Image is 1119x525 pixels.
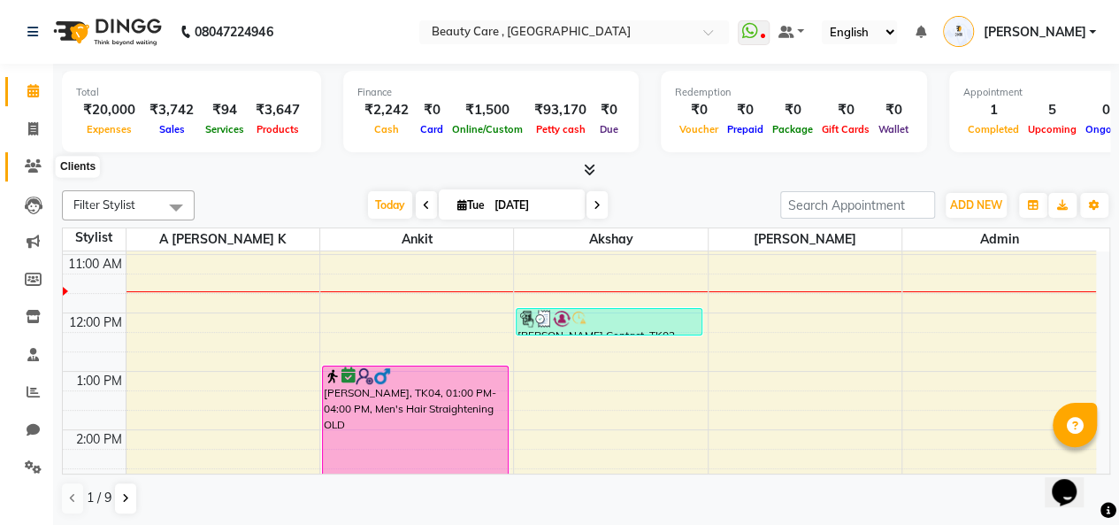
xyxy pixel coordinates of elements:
div: 2:00 PM [73,430,126,449]
div: 12:00 PM [65,313,126,332]
span: Card [416,123,448,135]
span: Filter Stylist [73,197,135,212]
div: ₹0 [874,100,913,120]
div: [PERSON_NAME] Contact, TK02, 12:00 PM-12:30 PM, Hair [517,309,701,335]
span: ADD NEW [950,198,1002,212]
span: Ankit [320,228,513,251]
div: Clients [56,157,100,178]
div: Total [76,85,307,100]
div: ₹0 [416,100,448,120]
div: Stylist [63,228,126,247]
button: ADD NEW [946,193,1007,218]
div: ₹94 [201,100,249,120]
span: Cash [370,123,403,135]
span: Tue [453,198,489,212]
span: A [PERSON_NAME] K [126,228,319,251]
span: Online/Custom [448,123,527,135]
div: ₹3,647 [249,100,307,120]
span: Completed [963,123,1023,135]
input: 2025-09-02 [489,192,578,219]
span: Upcoming [1023,123,1081,135]
span: Akshay [514,228,707,251]
span: Petty cash [532,123,590,135]
div: 11:00 AM [65,255,126,274]
div: 5 [1023,100,1081,120]
img: logo [45,7,166,57]
span: Wallet [874,123,913,135]
div: 1:00 PM [73,372,126,390]
span: Voucher [675,123,723,135]
iframe: chat widget [1045,454,1101,507]
div: ₹0 [817,100,874,120]
span: Expenses [82,123,136,135]
span: [PERSON_NAME] [709,228,901,251]
div: ₹93,170 [527,100,594,120]
span: 1 / 9 [87,489,111,507]
div: 1 [963,100,1023,120]
div: ₹3,742 [142,100,201,120]
div: ₹0 [675,100,723,120]
b: 08047224946 [195,7,272,57]
div: Finance [357,85,625,100]
span: [PERSON_NAME] [983,23,1085,42]
span: Package [768,123,817,135]
span: Products [252,123,303,135]
input: Search Appointment [780,191,935,219]
div: ₹0 [594,100,625,120]
img: Pranav Kanase [943,16,974,47]
div: ₹0 [768,100,817,120]
span: Services [201,123,249,135]
div: ₹1,500 [448,100,527,120]
div: ₹0 [723,100,768,120]
span: Today [368,191,412,219]
span: Admin [902,228,1096,251]
span: Due [595,123,623,135]
div: Redemption [675,85,913,100]
span: Gift Cards [817,123,874,135]
span: Prepaid [723,123,768,135]
div: ₹20,000 [76,100,142,120]
span: Sales [155,123,189,135]
div: ₹2,242 [357,100,416,120]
